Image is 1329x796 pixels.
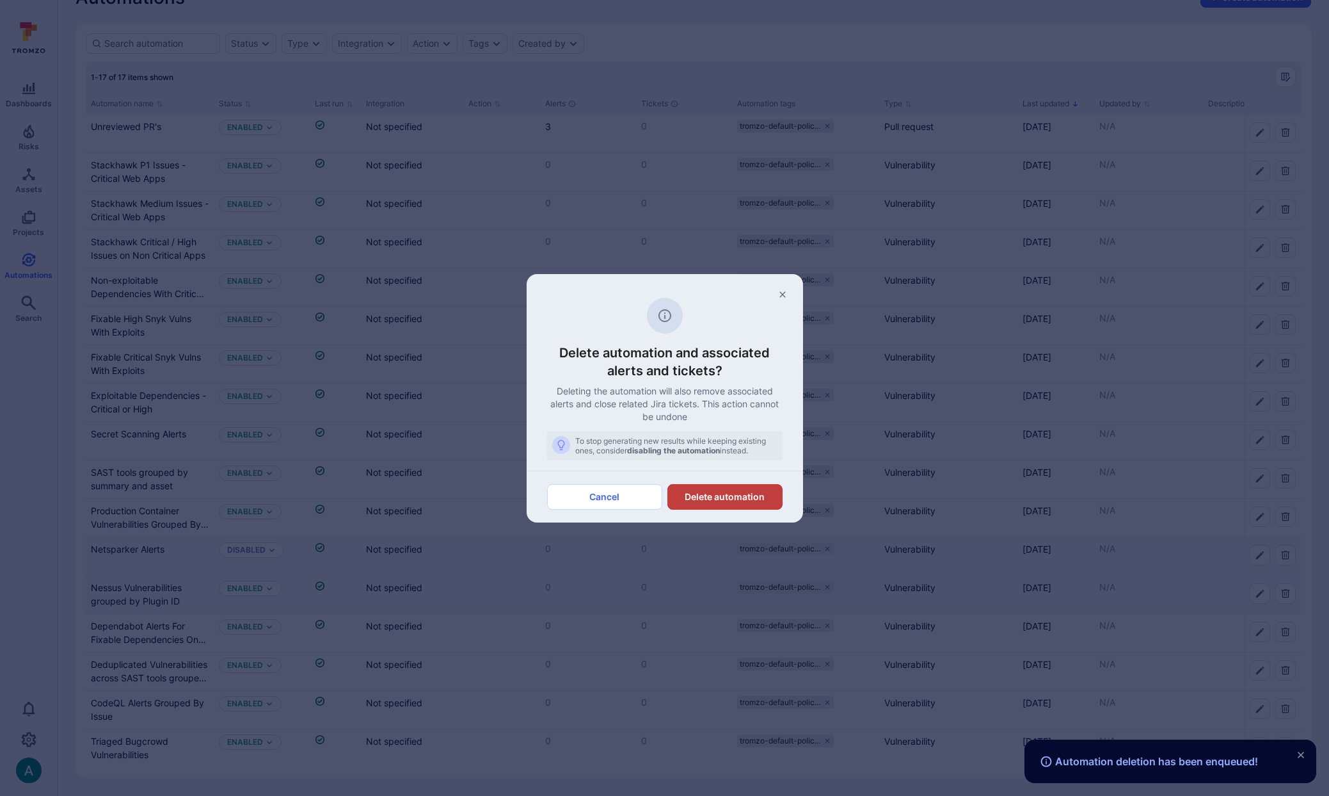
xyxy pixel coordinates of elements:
[547,385,783,423] p: Deleting the automation will also remove associated alerts and close related Jira tickets. This a...
[627,446,720,455] b: disabling the automation
[547,484,662,510] button: Cancel
[1291,745,1311,765] button: close
[547,344,783,380] h3: Delete automation and associated alerts and tickets?
[667,484,783,510] button: Delete automation
[575,436,777,455] span: To stop generating new results while keeping existing ones, consider instead.
[1040,755,1258,768] span: Automation deletion has been enqueued!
